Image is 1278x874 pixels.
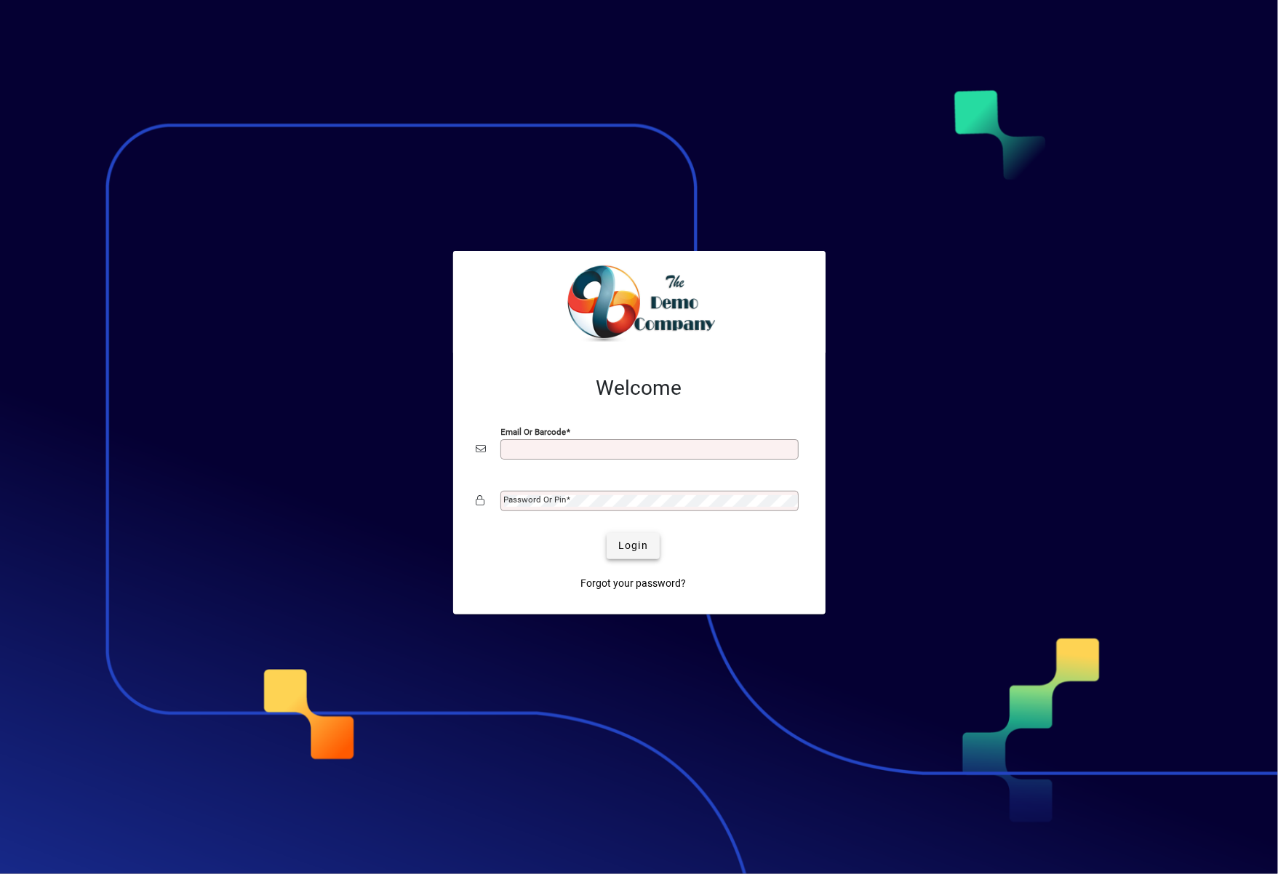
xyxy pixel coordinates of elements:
[501,426,567,436] mat-label: Email or Barcode
[476,376,802,401] h2: Welcome
[607,533,660,559] button: Login
[575,571,692,597] a: Forgot your password?
[504,494,567,505] mat-label: Password or Pin
[580,576,686,591] span: Forgot your password?
[618,538,648,553] span: Login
